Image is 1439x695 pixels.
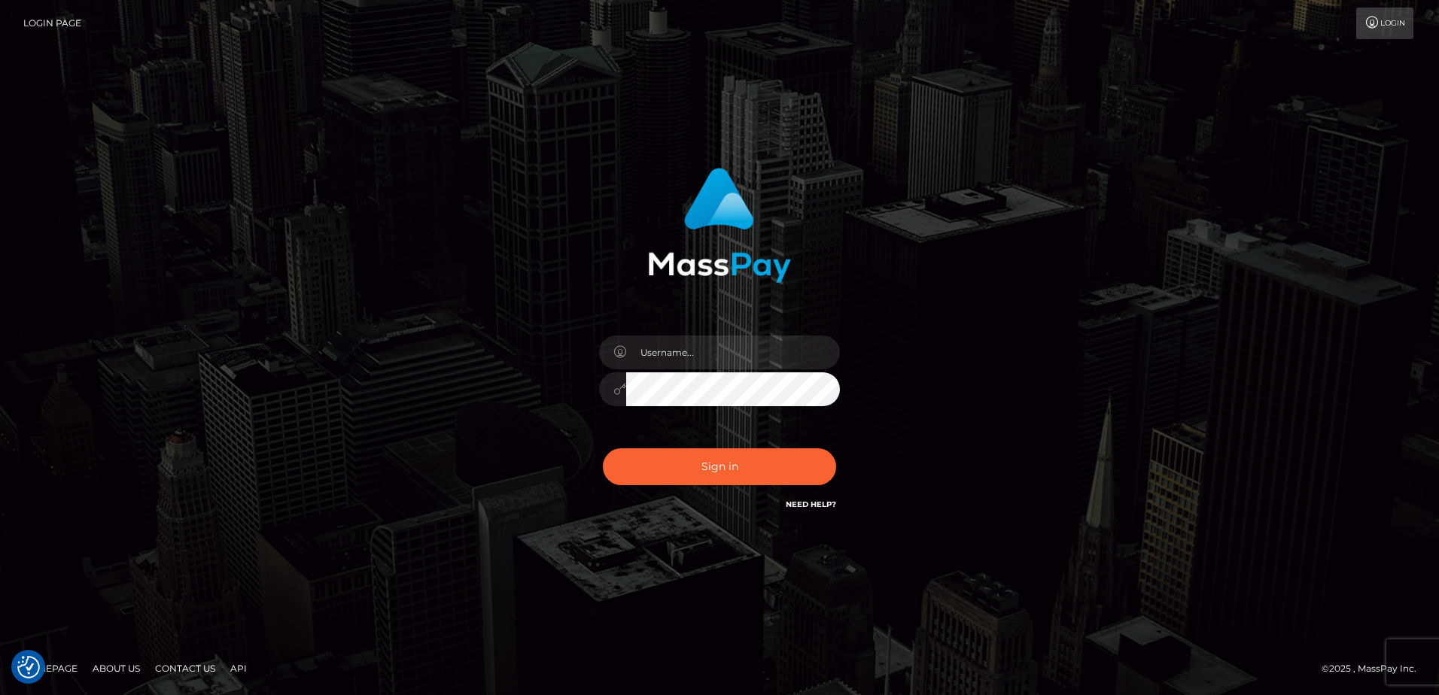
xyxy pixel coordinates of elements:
[1356,8,1413,39] a: Login
[786,499,836,509] a: Need Help?
[626,335,840,369] input: Username...
[17,657,84,680] a: Homepage
[87,657,146,680] a: About Us
[17,656,40,678] img: Revisit consent button
[23,8,81,39] a: Login Page
[603,448,836,485] button: Sign in
[648,168,791,283] img: MassPay Login
[1322,660,1428,677] div: © 2025 , MassPay Inc.
[149,657,221,680] a: Contact Us
[17,656,40,678] button: Consent Preferences
[224,657,253,680] a: API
